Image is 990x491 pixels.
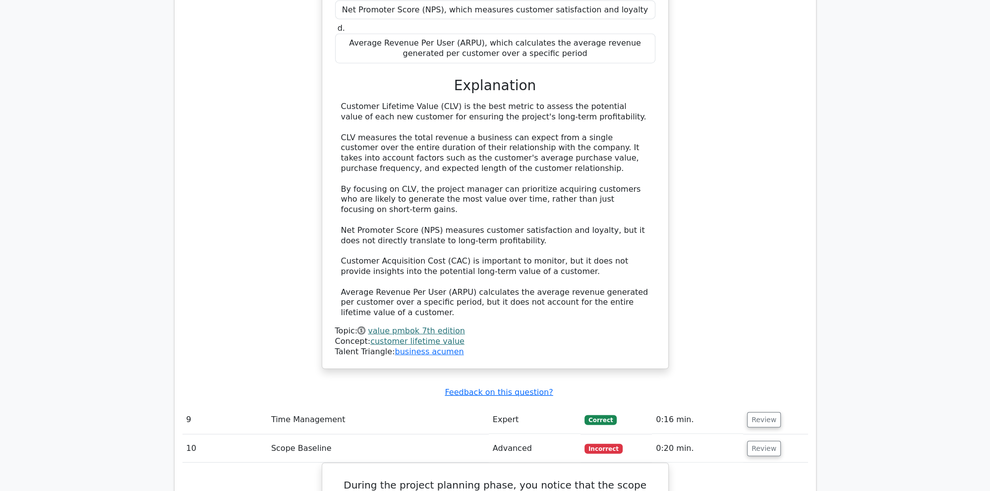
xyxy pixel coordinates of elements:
[584,444,623,454] span: Incorrect
[747,412,781,428] button: Review
[335,326,655,336] div: Topic:
[747,441,781,456] button: Review
[652,406,743,434] td: 0:16 min.
[267,406,489,434] td: Time Management
[489,406,581,434] td: Expert
[335,336,655,347] div: Concept:
[182,435,267,463] td: 10
[370,336,465,346] a: customer lifetime value
[338,23,345,33] span: d.
[368,326,465,335] a: value pmbok 7th edition
[652,435,743,463] td: 0:20 min.
[445,387,553,397] a: Feedback on this question?
[335,326,655,357] div: Talent Triangle:
[335,0,655,20] div: Net Promoter Score (NPS), which measures customer satisfaction and loyalty
[182,406,267,434] td: 9
[489,435,581,463] td: Advanced
[341,77,649,94] h3: Explanation
[341,102,649,318] div: Customer Lifetime Value (CLV) is the best metric to assess the potential value of each new custom...
[267,435,489,463] td: Scope Baseline
[335,34,655,63] div: Average Revenue Per User (ARPU), which calculates the average revenue generated per customer over...
[395,347,464,356] a: business acumen
[584,415,617,425] span: Correct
